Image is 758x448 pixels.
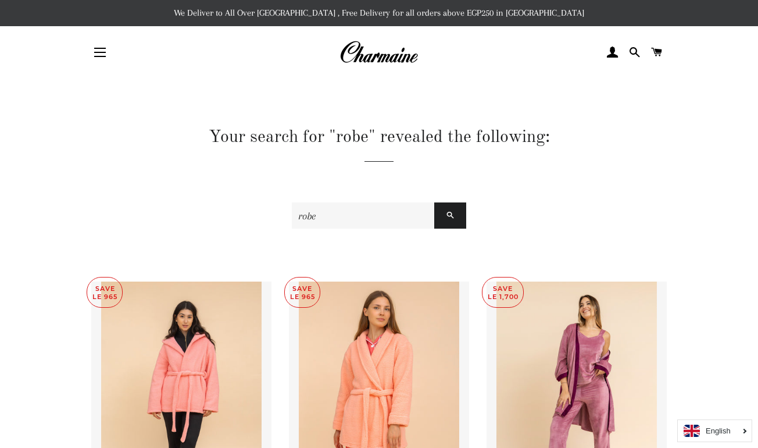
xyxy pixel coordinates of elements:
h1: Your search for "robe" revealed the following: [91,125,667,150]
img: Charmaine Egypt [339,40,418,65]
p: Save LE 1,700 [482,278,523,307]
p: Save LE 965 [87,278,122,307]
p: Save LE 965 [285,278,320,307]
a: English [684,425,746,437]
input: Search our store [292,202,434,229]
i: English [706,427,731,435]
